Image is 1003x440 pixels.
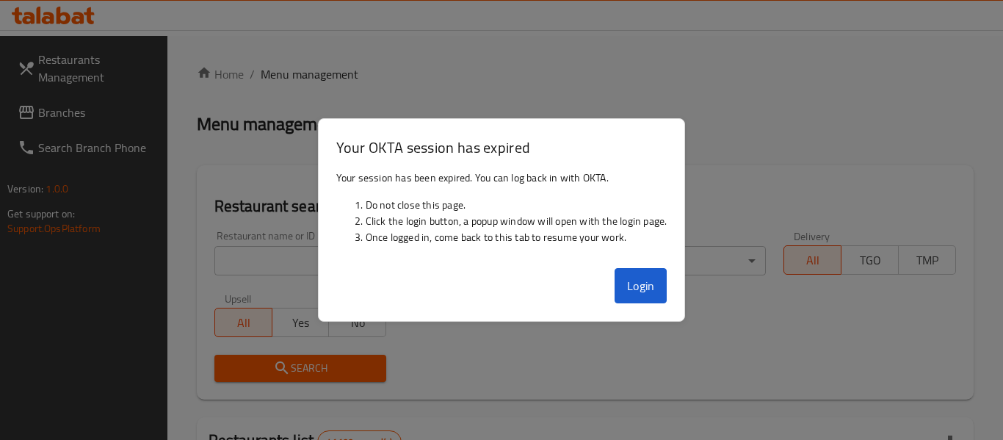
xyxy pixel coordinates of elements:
li: Click the login button, a popup window will open with the login page. [366,213,667,229]
li: Do not close this page. [366,197,667,213]
button: Login [615,268,667,303]
li: Once logged in, come back to this tab to resume your work. [366,229,667,245]
div: Your session has been expired. You can log back in with OKTA. [319,164,685,262]
h3: Your OKTA session has expired [336,137,667,158]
